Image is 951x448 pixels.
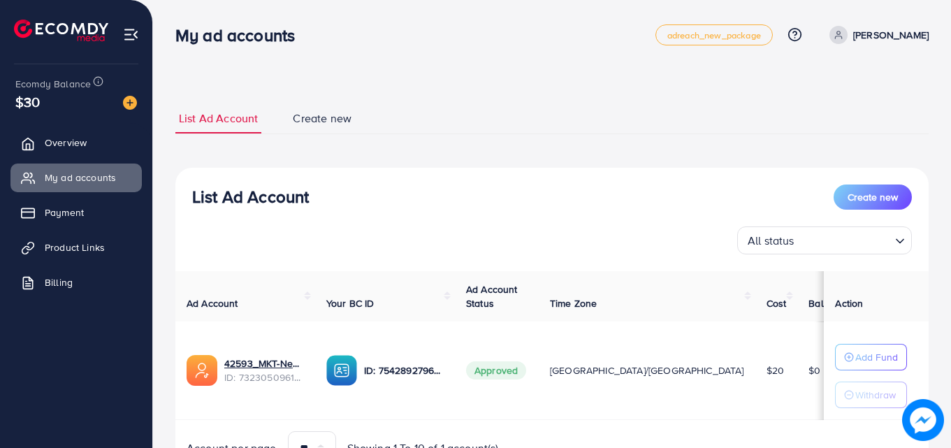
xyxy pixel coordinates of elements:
[45,171,116,185] span: My ad accounts
[123,96,137,110] img: image
[667,31,761,40] span: adreach_new_package
[824,26,929,44] a: [PERSON_NAME]
[767,363,784,377] span: $20
[187,355,217,386] img: ic-ads-acc.e4c84228.svg
[224,356,304,385] div: <span class='underline'>42593_MKT-New_1705030690861</span></br>7323050961424007170
[737,226,912,254] div: Search for option
[10,198,142,226] a: Payment
[848,190,898,204] span: Create new
[767,296,787,310] span: Cost
[293,110,351,127] span: Create new
[808,296,845,310] span: Balance
[853,27,929,43] p: [PERSON_NAME]
[808,363,820,377] span: $0
[45,136,87,150] span: Overview
[834,185,912,210] button: Create new
[655,24,773,45] a: adreach_new_package
[224,370,304,384] span: ID: 7323050961424007170
[15,77,91,91] span: Ecomdy Balance
[902,399,944,441] img: image
[855,349,898,366] p: Add Fund
[14,20,108,41] img: logo
[10,129,142,157] a: Overview
[835,344,907,370] button: Add Fund
[745,231,797,251] span: All status
[45,275,73,289] span: Billing
[364,362,444,379] p: ID: 7542892796370649089
[835,296,863,310] span: Action
[326,296,375,310] span: Your BC ID
[224,356,304,370] a: 42593_MKT-New_1705030690861
[835,382,907,408] button: Withdraw
[179,110,258,127] span: List Ad Account
[45,205,84,219] span: Payment
[466,361,526,380] span: Approved
[175,25,306,45] h3: My ad accounts
[326,355,357,386] img: ic-ba-acc.ded83a64.svg
[187,296,238,310] span: Ad Account
[855,386,896,403] p: Withdraw
[10,268,142,296] a: Billing
[123,27,139,43] img: menu
[550,296,597,310] span: Time Zone
[45,240,105,254] span: Product Links
[799,228,890,251] input: Search for option
[192,187,309,207] h3: List Ad Account
[10,164,142,192] a: My ad accounts
[15,92,40,112] span: $30
[10,233,142,261] a: Product Links
[550,363,744,377] span: [GEOGRAPHIC_DATA]/[GEOGRAPHIC_DATA]
[466,282,518,310] span: Ad Account Status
